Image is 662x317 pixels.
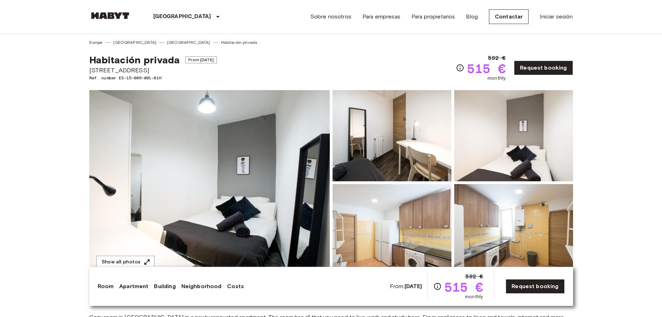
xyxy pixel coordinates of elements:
button: Show all photos [96,256,155,269]
a: Contactar [489,9,529,24]
a: Neighborhood [181,282,222,291]
span: monthly [465,293,483,300]
span: 515 € [467,62,506,75]
span: 592 € [465,272,483,281]
a: [GEOGRAPHIC_DATA] [113,39,156,46]
span: From [DATE] [185,56,217,63]
a: Para propietarios [411,13,455,21]
img: Marketing picture of unit ES-15-006-001-01H [89,90,330,275]
img: Picture of unit ES-15-006-001-01H [333,184,451,275]
p: [GEOGRAPHIC_DATA] [153,13,211,21]
span: [STREET_ADDRESS] [89,66,217,75]
b: [DATE] [404,283,422,290]
span: monthly [488,75,506,82]
img: Picture of unit ES-15-006-001-01H [454,90,573,181]
a: Request booking [514,61,573,75]
span: 592 € [488,54,506,62]
a: Blog [466,13,478,21]
a: Habitación privada [221,39,258,46]
img: Picture of unit ES-15-006-001-01H [333,90,451,181]
a: [GEOGRAPHIC_DATA] [167,39,210,46]
a: Building [154,282,175,291]
span: Ref. number ES-15-006-001-01H [89,75,217,81]
span: From: [390,283,422,290]
img: Habyt [89,12,131,19]
a: Costs [227,282,244,291]
a: Request booking [506,279,564,294]
svg: Check cost overview for full price breakdown. Please note that discounts apply to new joiners onl... [456,64,464,72]
span: 515 € [444,281,483,293]
a: Para empresas [362,13,400,21]
span: Habitación privada [89,54,180,66]
a: Europe [89,39,103,46]
a: Iniciar sesión [540,13,573,21]
svg: Check cost overview for full price breakdown. Please note that discounts apply to new joiners onl... [433,282,442,291]
a: Sobre nosotros [310,13,351,21]
a: Apartment [119,282,148,291]
img: Picture of unit ES-15-006-001-01H [454,184,573,275]
a: Room [98,282,114,291]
